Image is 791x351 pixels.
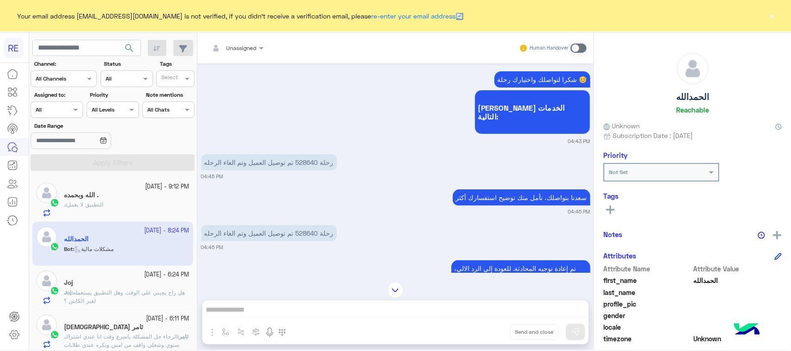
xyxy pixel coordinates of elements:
[64,201,65,208] span: .
[227,44,257,51] span: Unassigned
[64,191,99,199] h5: . الله وبحمده
[478,103,587,121] span: [PERSON_NAME] الخدمات التالية:
[768,11,777,20] button: ×
[18,11,464,21] span: Your email address [EMAIL_ADDRESS][DOMAIN_NAME] is not verified, if you didn't receive a verifica...
[145,270,190,279] small: [DATE] - 6:24 PM
[64,323,143,331] h5: ثامر الله
[530,44,569,52] small: Human Handover
[179,333,188,340] span: ثامر
[494,71,590,88] p: 29/7/2025, 4:43 PM
[36,182,57,203] img: defaultAdmin.png
[603,276,692,285] span: first_name
[613,131,693,140] span: Subscription Date : [DATE]
[104,60,152,68] label: Status
[372,12,456,20] a: re-enter your email address
[146,91,194,99] label: Note mentions
[677,53,709,84] img: defaultAdmin.png
[694,322,782,332] span: null
[694,264,782,274] span: Attribute Value
[160,73,178,84] div: Select
[603,251,636,260] h6: Attributes
[67,201,103,208] span: التطبيق لا يعمل
[90,91,138,99] label: Priority
[36,314,57,335] img: defaultAdmin.png
[201,244,223,251] small: 04:45 PM
[64,289,71,296] span: Joj
[64,201,67,208] b: :
[50,286,59,295] img: WhatsApp
[603,264,692,274] span: Attribute Name
[451,260,590,286] p: 29/7/2025, 4:45 PM
[34,91,82,99] label: Assigned to:
[676,106,709,114] h6: Reachable
[36,270,57,291] img: defaultAdmin.png
[118,40,141,60] button: search
[568,208,590,215] small: 04:45 PM
[4,38,24,58] div: RE
[603,121,639,131] span: Unknown
[603,192,782,200] h6: Tags
[201,154,337,170] p: 29/7/2025, 4:45 PM
[177,333,188,340] b: :
[731,314,763,346] img: hulul-logo.png
[146,182,190,191] small: [DATE] - 9:12 PM
[603,334,692,344] span: timezone
[50,198,59,207] img: WhatsApp
[31,154,195,171] button: Apply Filters
[603,322,692,332] span: locale
[201,225,337,241] p: 29/7/2025, 4:45 PM
[34,122,138,130] label: Date Range
[603,311,692,320] span: gender
[64,289,73,296] b: :
[694,311,782,320] span: null
[50,330,59,339] img: WhatsApp
[64,279,73,287] h5: Joj
[124,43,135,54] span: search
[387,282,404,298] img: scroll
[64,289,185,304] span: هل راح يجيني على الوقت وهل التطبيق يستعمله لغير الكابتن ؟
[603,288,692,297] span: last_name
[758,232,765,239] img: notes
[694,334,782,344] span: Unknown
[568,138,590,145] small: 04:43 PM
[453,189,590,206] p: 29/7/2025, 4:45 PM
[34,60,96,68] label: Channel:
[603,230,622,238] h6: Notes
[773,231,781,239] img: add
[609,169,628,175] b: Not Set
[694,276,782,285] span: الحمدالله
[160,60,194,68] label: Tags
[201,173,223,180] small: 04:45 PM
[510,324,559,340] button: Send and close
[676,92,709,102] h5: الحمدالله
[603,299,692,309] span: profile_pic
[64,333,179,348] span: الرجاء حل المشكلة باسرع وقت انا عندي اشتراك سنوي وشغلي واقف من امس وبكره عندي طلابات
[603,151,627,159] h6: Priority
[146,314,190,323] small: [DATE] - 6:11 PM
